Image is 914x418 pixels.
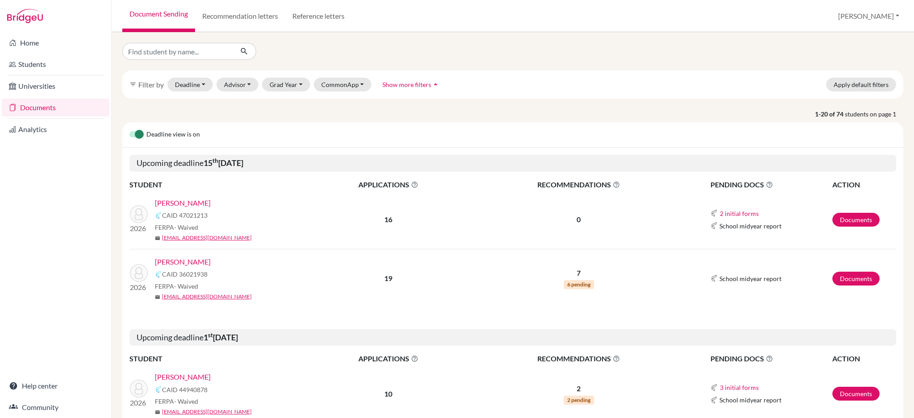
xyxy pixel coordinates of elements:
[138,80,164,89] span: Filter by
[162,385,208,394] span: CAID 44940878
[262,78,310,91] button: Grad Year
[314,78,372,91] button: CommonApp
[719,395,781,405] span: School midyear report
[2,77,109,95] a: Universities
[710,275,718,282] img: Common App logo
[2,377,109,395] a: Help center
[375,78,448,91] button: Show more filtersarrow_drop_up
[384,274,392,282] b: 19
[815,109,845,119] strong: 1-20 of 74
[384,215,392,223] b: 16
[130,264,148,282] img: Teoh, Samuel
[710,353,831,364] span: PENDING DOCS
[155,410,160,415] span: mail
[155,212,162,219] img: Common App logo
[308,179,468,190] span: APPLICATIONS
[2,99,109,116] a: Documents
[129,155,896,172] h5: Upcoming deadline
[129,329,896,346] h5: Upcoming deadline
[431,80,440,89] i: arrow_drop_up
[710,397,718,404] img: Common App logo
[174,282,198,290] span: - Waived
[155,386,162,393] img: Common App logo
[204,332,238,342] b: 1 [DATE]
[162,211,208,220] span: CAID 47021213
[204,158,243,168] b: 15 [DATE]
[129,81,137,88] i: filter_list
[208,331,213,339] sup: st
[155,271,162,278] img: Common App logo
[564,396,594,405] span: 2 pending
[130,282,148,293] p: 2026
[162,293,252,301] a: [EMAIL_ADDRESS][DOMAIN_NAME]
[162,269,208,279] span: CAID 36021938
[2,120,109,138] a: Analytics
[129,353,308,364] th: STUDENT
[162,408,252,416] a: [EMAIL_ADDRESS][DOMAIN_NAME]
[155,223,198,232] span: FERPA
[719,208,759,219] button: 2 initial forms
[710,179,831,190] span: PENDING DOCS
[146,129,200,140] span: Deadline view is on
[2,398,109,416] a: Community
[155,257,211,267] a: [PERSON_NAME]
[167,78,213,91] button: Deadline
[216,78,259,91] button: Advisor
[155,294,160,300] span: mail
[7,9,43,23] img: Bridge-U
[832,387,880,401] a: Documents
[469,383,689,394] p: 2
[469,268,689,278] p: 7
[162,234,252,242] a: [EMAIL_ADDRESS][DOMAIN_NAME]
[382,81,431,88] span: Show more filters
[130,380,148,397] img: Chen, Zack
[834,8,903,25] button: [PERSON_NAME]
[130,223,148,234] p: 2026
[129,179,308,190] th: STUDENT
[212,157,218,164] sup: th
[130,397,148,408] p: 2026
[719,274,781,283] span: School midyear report
[719,382,759,393] button: 3 initial forms
[308,353,468,364] span: APPLICATIONS
[155,236,160,241] span: mail
[155,397,198,406] span: FERPA
[384,389,392,398] b: 10
[832,272,880,286] a: Documents
[122,43,233,60] input: Find student by name...
[469,179,689,190] span: RECOMMENDATIONS
[155,281,198,291] span: FERPA
[564,280,594,289] span: 6 pending
[155,372,211,382] a: [PERSON_NAME]
[2,34,109,52] a: Home
[710,222,718,229] img: Common App logo
[832,353,896,364] th: ACTION
[469,214,689,225] p: 0
[130,205,148,223] img: Lin, Jolie
[710,210,718,217] img: Common App logo
[174,223,198,231] span: - Waived
[832,179,896,190] th: ACTION
[155,198,211,208] a: [PERSON_NAME]
[832,213,880,227] a: Documents
[719,221,781,231] span: School midyear report
[710,384,718,391] img: Common App logo
[174,397,198,405] span: - Waived
[826,78,896,91] button: Apply default filters
[845,109,903,119] span: students on page 1
[469,353,689,364] span: RECOMMENDATIONS
[2,55,109,73] a: Students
